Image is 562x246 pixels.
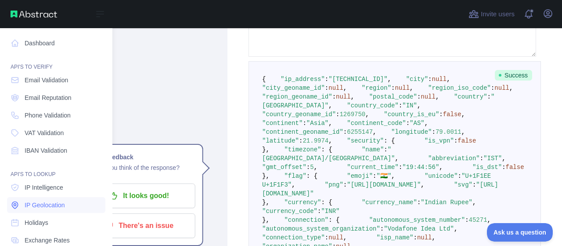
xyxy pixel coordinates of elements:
span: }, [262,146,270,153]
span: , [410,84,413,92]
span: IBAN Validation [25,146,67,155]
span: : [399,102,402,109]
span: : [432,129,436,136]
span: Phone Validation [25,111,71,120]
span: }, [262,173,270,180]
span: "timezone" [284,146,321,153]
a: IBAN Validation [7,143,105,158]
span: , [487,217,491,224]
span: "is_vpn" [425,137,454,144]
span: , [502,155,505,162]
span: , [292,181,295,188]
span: "region" [362,84,391,92]
span: "latitude" [262,137,299,144]
span: "autonomous_system_number" [369,217,465,224]
span: "security" [347,137,384,144]
span: Email Validation [25,76,68,84]
span: 79.0011 [436,129,461,136]
span: , [454,225,458,232]
div: API'S TO VERIFY [7,53,105,70]
span: : [380,225,384,232]
span: null [417,234,432,241]
span: : [399,164,402,171]
span: : [306,164,310,171]
span: : [391,84,395,92]
span: "country_code" [347,102,399,109]
span: false [443,111,461,118]
span: "IST" [483,155,502,162]
span: : [487,93,491,100]
a: Email Validation [7,72,105,88]
span: "autonomous_system_organization" [262,225,380,232]
span: 6255147 [347,129,373,136]
span: "png" [325,181,343,188]
span: false [458,137,476,144]
span: null [494,84,509,92]
span: , [388,76,391,83]
span: Success [495,70,532,81]
span: : [439,111,443,118]
span: , [373,129,376,136]
span: , [421,181,424,188]
span: "region_iso_code" [428,84,491,92]
span: IP Geolocation [25,201,65,209]
span: "country" [454,93,487,100]
span: , [472,199,476,206]
span: "flag" [284,173,306,180]
img: Abstract API [11,11,57,18]
span: "continent" [262,120,303,127]
span: null [336,93,351,100]
span: "abbreviation" [428,155,480,162]
span: Holidays [25,218,48,227]
a: Holidays [7,215,105,231]
a: Dashboard [7,35,105,51]
span: "IN" [402,102,417,109]
span: "country_geoname_id" [262,111,336,118]
span: : [472,181,476,188]
span: null [395,84,410,92]
span: "currency_name" [362,199,417,206]
span: : [317,208,321,215]
span: "isp_name" [376,234,413,241]
span: , [425,120,428,127]
span: "19:44:56" [402,164,439,171]
span: , [417,102,421,109]
span: null [328,234,343,241]
span: , [509,84,513,92]
span: "currency" [284,199,321,206]
span: : [454,137,458,144]
span: "currency_code" [262,208,317,215]
span: , [461,129,465,136]
span: : { [321,199,332,206]
span: , [328,120,332,127]
span: "unicode" [425,173,458,180]
span: "is_dst" [472,164,502,171]
span: "continent_code" [347,120,406,127]
span: , [328,102,332,109]
span: : [465,217,468,224]
span: Exchange Rates [25,236,70,245]
span: : [417,199,421,206]
span: "AS" [410,120,425,127]
span: : [303,120,306,127]
span: , [365,111,369,118]
span: "[TECHNICAL_ID]" [328,76,387,83]
span: Invite users [481,9,515,19]
span: "svg" [454,181,472,188]
span: , [432,234,436,241]
span: : [480,155,483,162]
span: "Indian Rupee" [421,199,472,206]
span: "Asia" [306,120,328,127]
span: }, [262,217,270,224]
span: : [417,93,421,100]
span: : [343,129,347,136]
span: "🇮🇳" [377,173,392,180]
span: , [439,164,443,171]
span: : [332,93,336,100]
span: : [325,234,328,241]
span: "[URL][DOMAIN_NAME]" [347,181,421,188]
span: 1269750 [339,111,365,118]
a: Email Reputation [7,90,105,106]
span: : { [321,146,332,153]
span: : [299,137,303,144]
